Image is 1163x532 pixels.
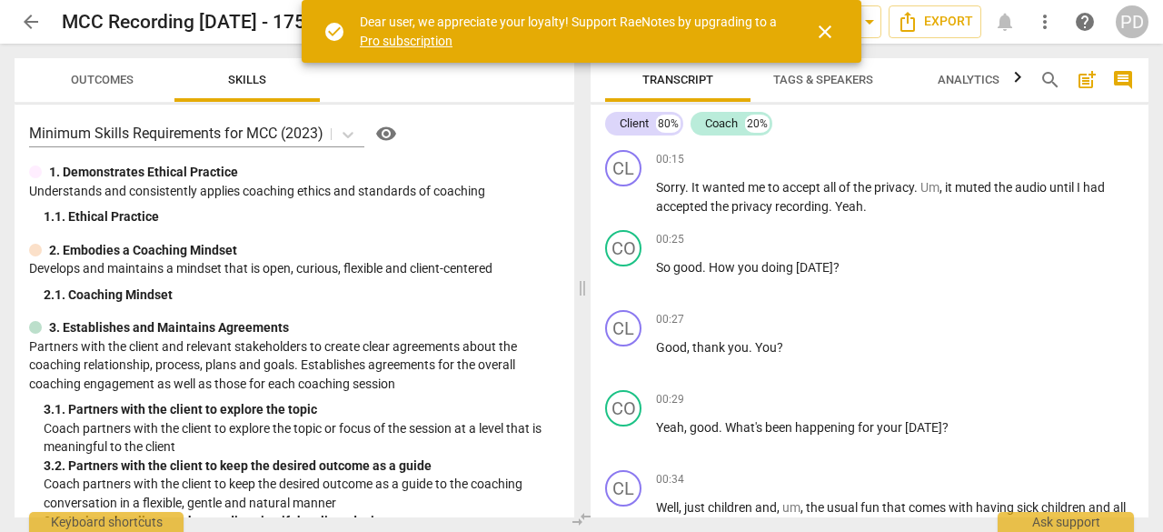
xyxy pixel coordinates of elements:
[44,207,560,226] div: 1. 1. Ethical Practice
[765,420,795,435] span: been
[800,500,806,515] span: ,
[656,420,684,435] span: Yeah
[620,115,649,133] div: Client
[803,10,847,54] button: Close
[44,286,560,305] div: 2. 1. Coaching Mindset
[62,11,414,34] h2: MCC Recording [DATE] - 1755243487115
[1077,180,1083,195] span: I
[949,500,976,515] span: with
[905,420,942,435] span: [DATE]
[702,260,709,275] span: .
[1083,180,1105,195] span: had
[1041,500,1088,515] span: children
[761,260,796,275] span: doing
[708,500,755,515] span: children
[833,260,840,275] span: ?
[748,180,768,195] span: me
[814,21,836,43] span: close
[839,180,853,195] span: of
[375,123,397,145] span: visibility
[709,260,738,275] span: How
[782,500,800,515] span: Filler word
[44,475,560,512] p: Coach partners with the client to keep the desired outcome as a guide to the coaching conversatio...
[364,119,401,148] a: Help
[605,150,641,186] div: Change speaker
[768,180,782,195] span: to
[775,199,829,214] span: recording
[858,420,877,435] span: for
[795,420,858,435] span: happening
[656,232,684,247] span: 00:25
[1076,69,1098,91] span: post_add
[44,419,560,457] p: Coach partners with the client to explore the topic or focus of the session at a level that is me...
[882,500,909,515] span: that
[49,241,237,260] p: 2. Embodies a Coaching Mindset
[656,392,684,407] span: 00:29
[942,420,949,435] span: ?
[829,199,835,214] span: .
[955,180,994,195] span: muted
[938,73,999,86] span: Analytics
[1034,11,1056,33] span: more_vert
[853,180,874,195] span: the
[877,420,905,435] span: your
[1088,500,1113,515] span: and
[725,420,765,435] span: What's
[1108,65,1138,95] button: Show/Hide comments
[835,199,863,214] span: Yeah
[642,73,713,86] span: Transcript
[1039,69,1061,91] span: search
[939,180,945,195] span: ,
[29,182,560,201] p: Understands and consistently applies coaching ethics and standards of coaching
[749,340,755,355] span: .
[656,115,681,133] div: 80%
[1036,65,1065,95] button: Search
[755,500,777,515] span: and
[372,119,401,148] button: Help
[889,5,981,38] button: Export
[782,180,823,195] span: accept
[685,180,691,195] span: .
[777,500,782,515] span: ,
[1112,69,1134,91] span: comment
[1113,500,1126,515] span: all
[1017,500,1041,515] span: sick
[29,337,560,394] p: Partners with the client and relevant stakeholders to create clear agreements about the coaching ...
[20,11,42,33] span: arrow_back
[1069,5,1101,38] a: Help
[44,400,560,419] div: 3. 1. Partners with the client to explore the topic
[71,73,134,86] span: Outcomes
[1015,180,1049,195] span: audio
[690,420,719,435] span: good
[656,340,687,355] span: Good
[827,500,860,515] span: usual
[897,11,973,33] span: Export
[806,500,827,515] span: the
[945,180,955,195] span: it
[49,163,238,182] p: 1. Demonstrates Ethical Practice
[1049,180,1077,195] span: until
[44,512,560,531] div: 3. 3. Invites the client to change direction if the client desires
[860,500,882,515] span: fun
[684,500,708,515] span: just
[684,420,690,435] span: ,
[976,500,1017,515] span: having
[29,123,323,144] p: Minimum Skills Requirements for MCC (2023)
[823,180,839,195] span: all
[994,180,1015,195] span: the
[29,259,560,278] p: Develops and maintains a mindset that is open, curious, flexible and client-centered
[691,180,702,195] span: It
[859,11,880,33] span: arrow_drop_down
[773,73,873,86] span: Tags & Speakers
[656,500,679,515] span: Well
[605,230,641,266] div: Change speaker
[656,199,711,214] span: accepted
[719,420,725,435] span: .
[731,199,775,214] span: privacy
[874,180,914,195] span: privacy
[687,340,692,355] span: ,
[360,13,781,50] div: Dear user, we appreciate your loyalty! Support RaeNotes by upgrading to a
[998,512,1134,532] div: Ask support
[1072,65,1101,95] button: Add summary
[858,5,881,38] button: Sharing summary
